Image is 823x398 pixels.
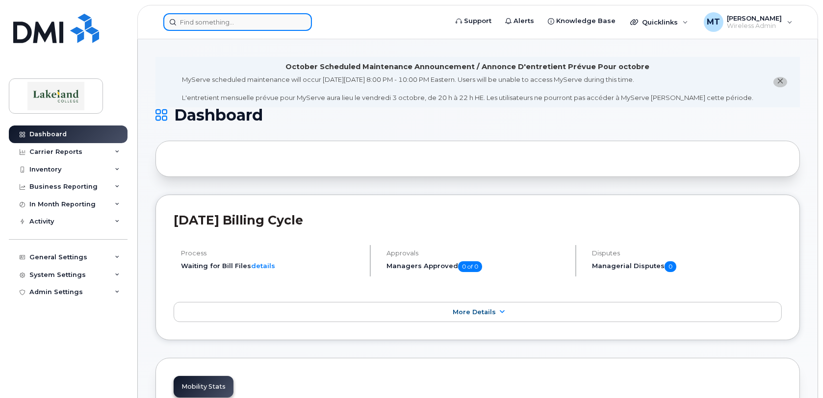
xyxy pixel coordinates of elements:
[251,262,275,270] a: details
[592,261,782,272] h5: Managerial Disputes
[174,108,263,123] span: Dashboard
[386,261,567,272] h5: Managers Approved
[181,249,361,257] h4: Process
[286,62,650,72] div: October Scheduled Maintenance Announcement / Annonce D'entretient Prévue Pour octobre
[458,261,482,272] span: 0 of 0
[386,249,567,257] h4: Approvals
[592,249,782,257] h4: Disputes
[665,261,676,272] span: 0
[182,75,753,102] div: MyServe scheduled maintenance will occur [DATE][DATE] 8:00 PM - 10:00 PM Eastern. Users will be u...
[174,213,782,227] h2: [DATE] Billing Cycle
[453,308,496,316] span: More Details
[773,77,787,87] button: close notification
[181,261,361,271] li: Waiting for Bill Files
